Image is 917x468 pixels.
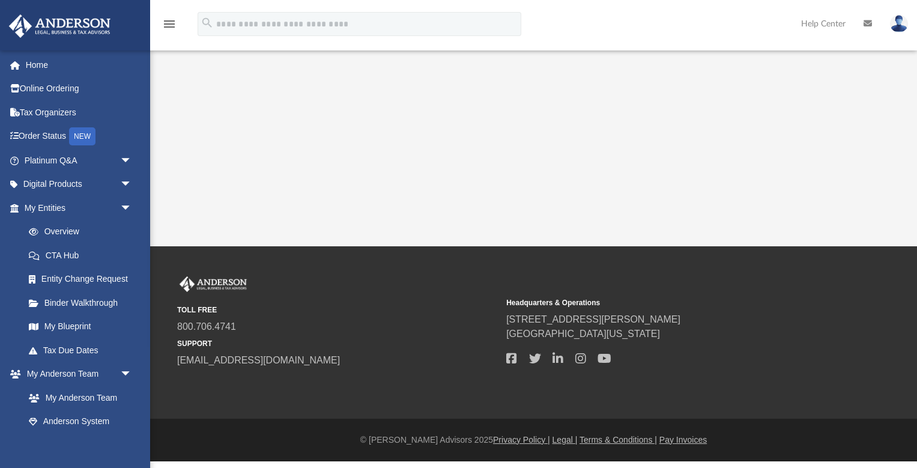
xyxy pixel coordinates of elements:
div: NEW [69,127,95,145]
img: Anderson Advisors Platinum Portal [177,276,249,292]
a: My Anderson Team [17,386,138,410]
a: CTA Hub [17,243,150,267]
a: Overview [17,220,150,244]
a: Tax Due Dates [17,338,150,362]
div: © [PERSON_NAME] Advisors 2025 [150,434,917,446]
a: My Anderson Teamarrow_drop_down [8,362,144,386]
span: arrow_drop_down [120,172,144,197]
a: Pay Invoices [659,435,707,445]
a: My Blueprint [17,315,144,339]
small: Headquarters & Operations [506,297,827,308]
a: Binder Walkthrough [17,291,150,315]
a: Home [8,53,150,77]
small: TOLL FREE [177,305,498,315]
a: Digital Productsarrow_drop_down [8,172,150,196]
a: [GEOGRAPHIC_DATA][US_STATE] [506,329,660,339]
a: My Entitiesarrow_drop_down [8,196,150,220]
i: menu [162,17,177,31]
span: arrow_drop_down [120,362,144,387]
a: Platinum Q&Aarrow_drop_down [8,148,150,172]
a: Legal | [552,435,578,445]
a: Tax Organizers [8,100,150,124]
small: SUPPORT [177,338,498,349]
a: 800.706.4741 [177,321,236,332]
span: arrow_drop_down [120,196,144,220]
i: search [201,16,214,29]
a: Online Ordering [8,77,150,101]
a: Privacy Policy | [493,435,550,445]
a: Entity Change Request [17,267,150,291]
a: menu [162,23,177,31]
a: Order StatusNEW [8,124,150,149]
a: [EMAIL_ADDRESS][DOMAIN_NAME] [177,355,340,365]
img: Anderson Advisors Platinum Portal [5,14,114,38]
a: [STREET_ADDRESS][PERSON_NAME] [506,314,680,324]
img: User Pic [890,15,908,32]
span: arrow_drop_down [120,148,144,173]
a: Terms & Conditions | [580,435,657,445]
a: Anderson System [17,410,144,434]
